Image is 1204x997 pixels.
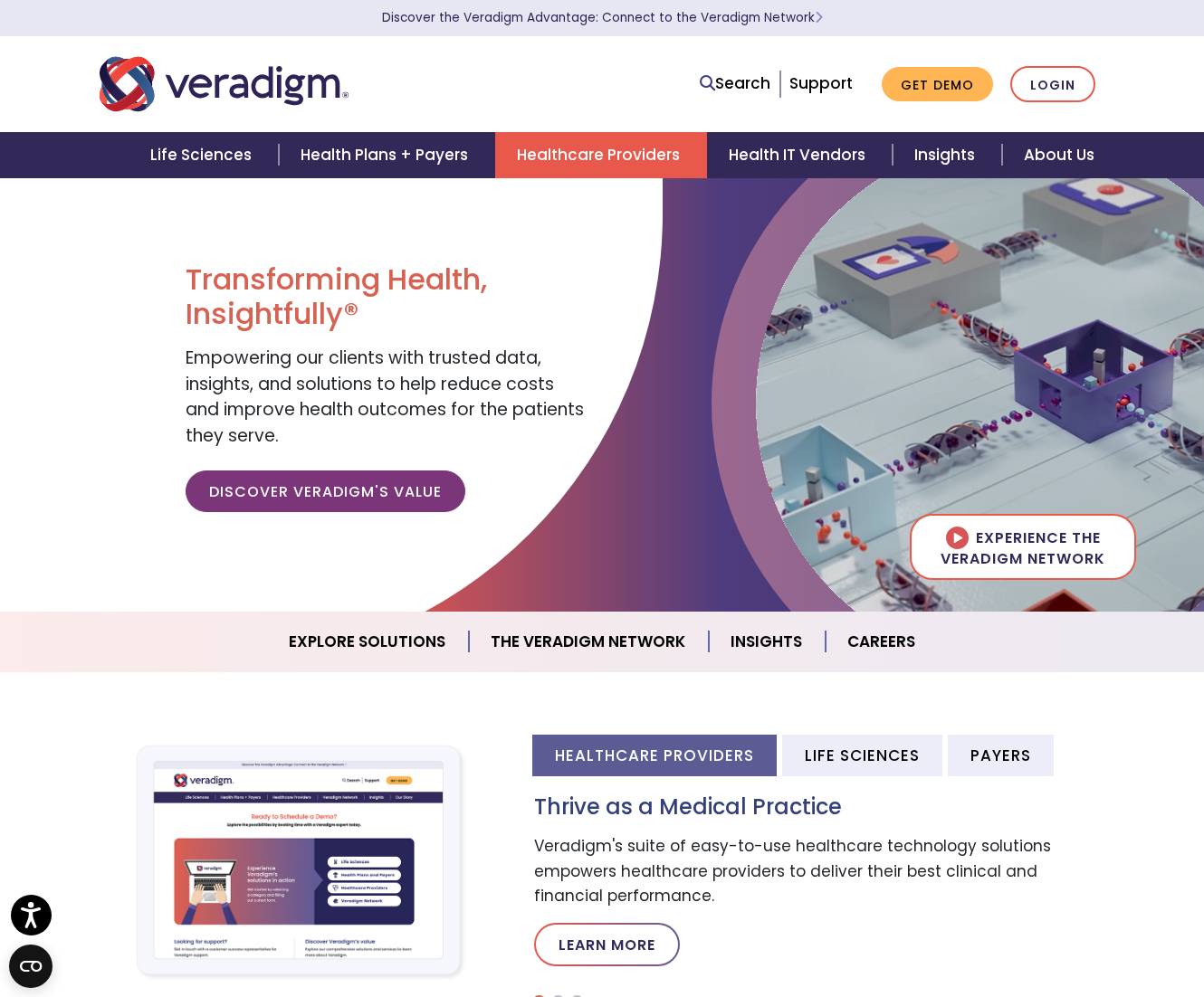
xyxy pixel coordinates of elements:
a: Healthcare Providers [495,132,707,178]
h3: Thrive as a Medical Practice [534,794,1104,821]
li: Life Sciences [782,735,942,775]
a: Support [789,72,853,94]
a: Login [1010,66,1095,103]
a: About Us [1002,132,1116,178]
li: Payers [948,735,1054,775]
a: Insights [709,619,826,665]
a: Learn More [534,923,680,966]
a: Discover Veradigm's Value [186,470,465,512]
button: Open CMP widget [9,945,53,988]
a: The Veradigm Network [469,619,709,665]
img: Veradigm logo [100,54,349,114]
p: Veradigm's suite of easy-to-use healthcare technology solutions empowers healthcare providers to ... [534,834,1104,908]
a: Search [700,71,770,96]
a: Life Sciences [129,132,279,178]
a: Health IT Vendors [707,132,893,178]
li: Healthcare Providers [532,735,777,775]
span: Empowering our clients with trusted data, insights, and solutions to help reduce costs and improv... [186,346,584,448]
a: Discover the Veradigm Advantage: Connect to the Veradigm NetworkLearn More [382,9,823,26]
h1: Transforming Health, Insightfully® [186,262,588,332]
span: Learn More [815,9,823,26]
a: Health Plans + Payers [279,132,495,178]
a: Explore Solutions [267,619,469,665]
a: Get Demo [882,67,993,102]
a: Insights [893,132,1002,178]
a: Careers [826,619,937,665]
